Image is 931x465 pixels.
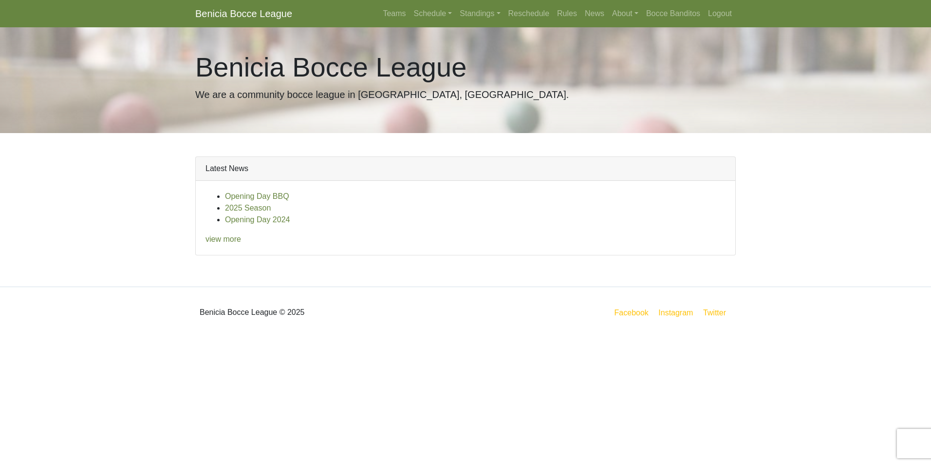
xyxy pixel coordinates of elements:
[225,215,290,224] a: Opening Day 2024
[456,4,504,23] a: Standings
[410,4,456,23] a: Schedule
[504,4,554,23] a: Reschedule
[642,4,704,23] a: Bocce Banditos
[195,4,292,23] a: Benicia Bocce League
[196,157,735,181] div: Latest News
[656,307,695,319] a: Instagram
[195,51,736,83] h1: Benicia Bocce League
[188,295,465,330] div: Benicia Bocce League © 2025
[225,192,289,200] a: Opening Day BBQ
[379,4,410,23] a: Teams
[701,307,734,319] a: Twitter
[195,87,736,102] p: We are a community bocce league in [GEOGRAPHIC_DATA], [GEOGRAPHIC_DATA].
[205,235,241,243] a: view more
[581,4,608,23] a: News
[608,4,642,23] a: About
[553,4,581,23] a: Rules
[225,204,271,212] a: 2025 Season
[613,307,651,319] a: Facebook
[704,4,736,23] a: Logout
